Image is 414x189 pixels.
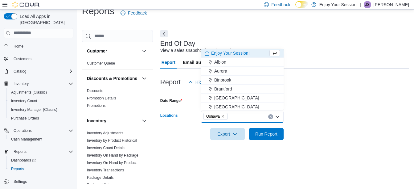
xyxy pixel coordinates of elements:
a: Promotions [87,103,106,108]
button: Catalog [11,68,29,75]
h1: Reports [82,5,114,17]
span: [GEOGRAPHIC_DATA] [214,95,259,101]
p: Enjoy Your Session! [319,1,358,8]
button: Inventory Count [6,97,76,105]
a: Cash Management [9,136,45,143]
span: Adjustments (Classic) [11,90,47,95]
button: Reports [1,147,76,156]
button: Discounts & Promotions [141,75,148,82]
span: Operations [14,128,32,133]
span: Customers [14,57,31,61]
button: Hide Parameters [186,76,230,88]
span: Load All Apps in [GEOGRAPHIC_DATA] [17,13,73,26]
p: [PERSON_NAME] [374,1,409,8]
span: Feedback [271,2,290,8]
span: Report [162,56,175,69]
span: [GEOGRAPHIC_DATA] [214,104,259,110]
button: Customers [1,54,76,63]
span: Oshawa [206,113,220,120]
button: Inventory [87,118,139,124]
span: Oshawa [203,113,227,120]
span: JS [365,1,370,8]
div: Customer [82,60,153,69]
button: Brantford [201,85,284,94]
a: Discounts [87,89,103,93]
button: Albion [201,58,284,67]
button: Next [160,30,168,37]
button: Reports [6,165,76,173]
h3: Report [160,78,181,86]
span: Home [11,42,73,50]
span: Enjoy Your Session! [211,50,250,56]
button: Run Report [249,128,284,140]
button: [GEOGRAPHIC_DATA] [201,94,284,103]
span: Feedback [128,10,147,16]
a: Inventory Count [9,97,40,105]
span: Catalog [11,68,73,75]
a: Inventory by Product Historical [87,138,137,143]
a: Home [11,43,26,50]
span: Package History [87,183,114,187]
button: Aurora [201,67,284,76]
a: Inventory On Hand by Product [87,161,137,165]
span: Discounts [87,88,103,93]
span: Home [14,44,23,49]
button: Operations [1,126,76,135]
span: Reports [9,165,73,173]
span: Purchase Orders [11,116,39,121]
span: Reports [14,149,27,154]
input: Dark Mode [295,1,308,8]
span: Purchase Orders [9,115,73,122]
span: Aurora [214,68,227,74]
span: Inventory Count Details [87,145,125,150]
span: Inventory Manager (Classic) [9,106,73,113]
span: Inventory Manager (Classic) [11,107,57,112]
a: Inventory Transactions [87,168,124,172]
a: Inventory Adjustments [87,131,123,135]
span: Inventory On Hand by Package [87,153,138,158]
a: Package History [87,183,114,187]
span: Brantford [214,86,232,92]
span: Catalog [14,69,26,74]
span: Promotion Details [87,96,116,101]
div: James Stewart [364,1,371,8]
span: Inventory [11,80,73,87]
span: Settings [14,179,27,184]
span: Reports [11,166,24,171]
a: Inventory Count Details [87,146,125,150]
button: Inventory [11,80,31,87]
h3: Inventory [87,118,106,124]
button: Home [1,42,76,51]
span: Cash Management [11,137,42,142]
span: Inventory Adjustments [87,131,123,136]
span: Inventory [14,81,29,86]
button: Remove Oshawa from selection in this group [221,115,225,118]
p: | [360,1,361,8]
div: Discounts & Promotions [82,87,153,112]
button: Discounts & Promotions [87,75,139,82]
button: Settings [1,177,76,186]
button: Inventory Manager (Classic) [6,105,76,114]
button: [GEOGRAPHIC_DATA] [201,103,284,111]
button: Customer [141,47,148,55]
span: Customer Queue [87,61,115,66]
a: Feedback [118,7,149,19]
button: Adjustments (Classic) [6,88,76,97]
h3: Customer [87,48,107,54]
span: Binbrook [214,77,231,83]
a: Inventory On Hand by Package [87,153,138,157]
span: Inventory Count [11,99,37,103]
a: Package Details [87,175,114,180]
span: Albion [214,59,226,65]
h3: End Of Day [160,40,195,47]
span: Inventory Transactions [87,168,124,173]
span: Dashboards [9,157,73,164]
span: Customers [11,55,73,63]
button: Cash Management [6,135,76,144]
a: Customer Queue [87,61,115,65]
img: Cova [12,2,40,8]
